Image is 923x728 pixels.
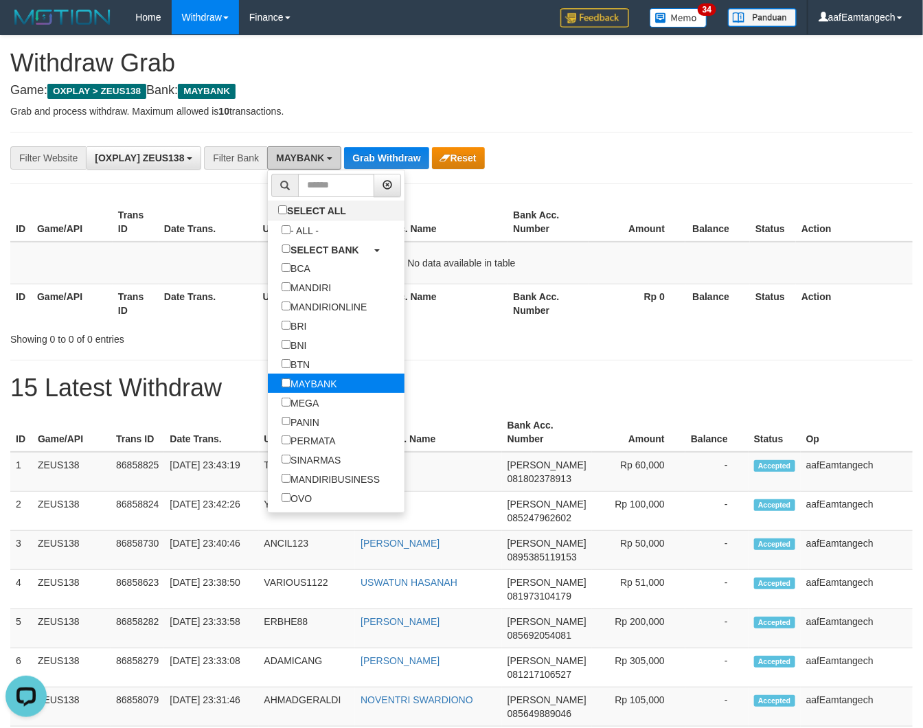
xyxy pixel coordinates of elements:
img: MOTION_logo.png [10,7,115,27]
td: Rp 60,000 [592,452,685,492]
input: BCA [282,263,290,272]
button: [OXPLAY] ZEUS138 [86,146,201,170]
span: Accepted [754,617,795,628]
th: ID [10,203,32,242]
td: 86858079 [111,687,164,727]
div: Filter Bank [204,146,267,170]
span: Copy 0895385119153 to clipboard [508,551,577,562]
td: ZEUS138 [32,648,111,687]
th: Date Trans. [159,284,258,323]
th: ID [10,413,32,452]
button: MAYBANK [267,146,341,170]
span: Copy 085649889046 to clipboard [508,708,571,719]
th: User ID [258,203,356,242]
td: aafEamtangech [801,531,913,570]
input: MANDIRIONLINE [282,302,290,310]
input: MEGA [282,398,290,407]
span: [PERSON_NAME] [508,538,586,549]
label: BTN [268,354,323,374]
td: - [685,570,749,609]
td: 4 [10,570,32,609]
input: SELECT BANK [282,244,290,253]
td: [DATE] 23:42:26 [164,492,258,531]
label: GOPAY [268,508,337,527]
th: Date Trans. [159,203,258,242]
th: Op [801,413,913,452]
td: 86858279 [111,648,164,687]
label: MEGA [268,393,332,412]
th: Trans ID [113,203,159,242]
td: ZEUS138 [32,452,111,492]
a: [PERSON_NAME] [361,538,440,549]
th: Date Trans. [164,413,258,452]
th: Action [796,203,913,242]
td: ZEUS138 [32,492,111,531]
input: SINARMAS [282,455,290,464]
th: Amount [589,203,685,242]
td: Rp 50,000 [592,531,685,570]
td: VARIOUS1122 [259,570,356,609]
th: Status [750,284,796,323]
td: - [685,687,749,727]
td: [DATE] 23:33:08 [164,648,258,687]
th: Balance [685,203,750,242]
img: Button%20Memo.svg [650,8,707,27]
td: TANGGA [259,452,356,492]
a: USWATUN HASANAH [361,577,457,588]
td: Rp 305,000 [592,648,685,687]
th: Game/API [32,284,113,323]
th: Status [749,413,801,452]
td: ZEUS138 [32,609,111,648]
input: BTN [282,359,290,368]
span: Accepted [754,656,795,668]
td: 3 [10,531,32,570]
input: BRI [282,321,290,330]
td: ADAMICANG [259,648,356,687]
label: MANDIRIONLINE [268,297,380,316]
td: aafEamtangech [801,648,913,687]
td: ANCIL123 [259,531,356,570]
th: Bank Acc. Number [508,284,589,323]
input: MANDIRI [282,282,290,291]
img: Feedback.jpg [560,8,629,27]
td: [DATE] 23:33:58 [164,609,258,648]
label: PERMATA [268,431,350,450]
span: MAYBANK [178,84,236,99]
th: Bank Acc. Name [356,203,508,242]
td: 86858730 [111,531,164,570]
th: Amount [592,413,685,452]
th: User ID [258,284,356,323]
th: Status [750,203,796,242]
td: ZEUS138 [32,570,111,609]
a: NOVENTRI SWARDIONO [361,694,473,705]
th: Game/API [32,203,113,242]
h1: Withdraw Grab [10,49,913,77]
td: - [685,531,749,570]
label: MAYBANK [268,374,350,393]
th: Trans ID [111,413,164,452]
h4: Game: Bank: [10,84,913,98]
th: Action [796,284,913,323]
span: Copy 085692054081 to clipboard [508,630,571,641]
input: - ALL - [282,225,290,234]
label: BNI [268,335,320,354]
div: Filter Website [10,146,86,170]
input: MANDIRIBUSINESS [282,474,290,483]
label: MANDIRI [268,277,345,297]
td: [DATE] 23:31:46 [164,687,258,727]
input: SELECT ALL [278,205,287,214]
span: [PERSON_NAME] [508,616,586,627]
strong: 10 [218,106,229,117]
td: [DATE] 23:38:50 [164,570,258,609]
td: ERBHE88 [259,609,356,648]
th: Rp 0 [589,284,685,323]
td: ZEUS138 [32,531,111,570]
button: Open LiveChat chat widget [5,5,47,47]
input: BNI [282,340,290,349]
button: Reset [432,147,485,169]
span: Accepted [754,695,795,707]
td: AHMADGERALDI [259,687,356,727]
td: No data available in table [10,242,913,284]
span: [PERSON_NAME] [508,459,586,470]
th: ID [10,284,32,323]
